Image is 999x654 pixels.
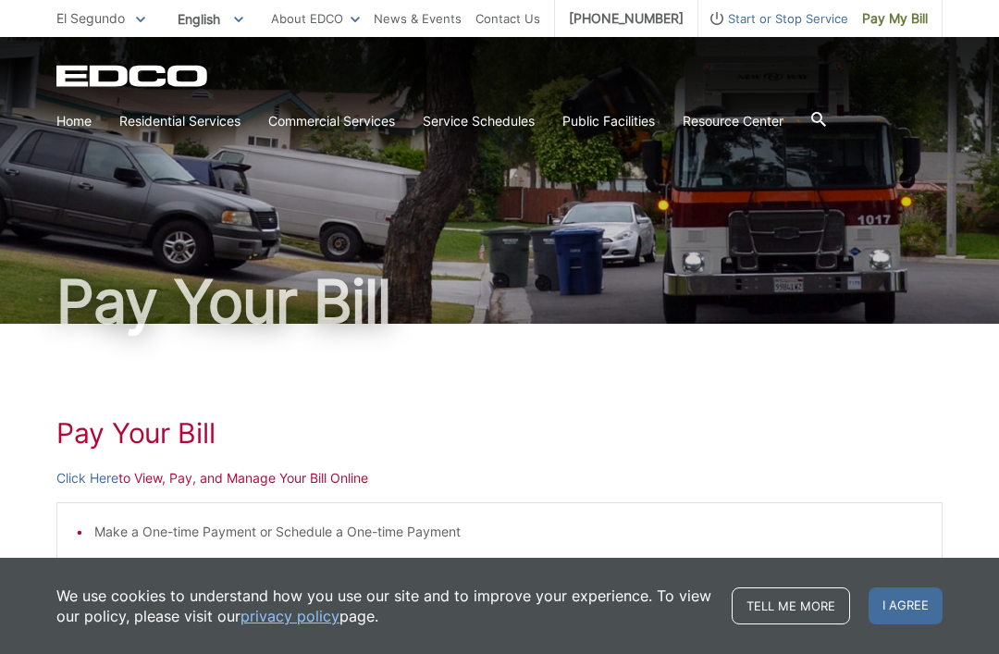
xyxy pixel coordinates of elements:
a: Public Facilities [562,111,655,131]
a: News & Events [374,8,462,29]
span: English [164,4,257,34]
a: About EDCO [271,8,360,29]
a: Tell me more [732,587,850,624]
h1: Pay Your Bill [56,416,943,450]
li: Set-up Auto-pay [94,556,923,576]
h1: Pay Your Bill [56,272,943,331]
a: Home [56,111,92,131]
li: Make a One-time Payment or Schedule a One-time Payment [94,522,923,542]
a: Residential Services [119,111,240,131]
a: privacy policy [240,606,339,626]
a: Contact Us [475,8,540,29]
p: We use cookies to understand how you use our site and to improve your experience. To view our pol... [56,586,713,626]
a: Click Here [56,468,118,488]
span: Pay My Bill [862,8,928,29]
span: El Segundo [56,10,125,26]
span: I agree [869,587,943,624]
a: EDCD logo. Return to the homepage. [56,65,210,87]
p: to View, Pay, and Manage Your Bill Online [56,468,943,488]
a: Service Schedules [423,111,535,131]
a: Commercial Services [268,111,395,131]
a: Resource Center [683,111,783,131]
